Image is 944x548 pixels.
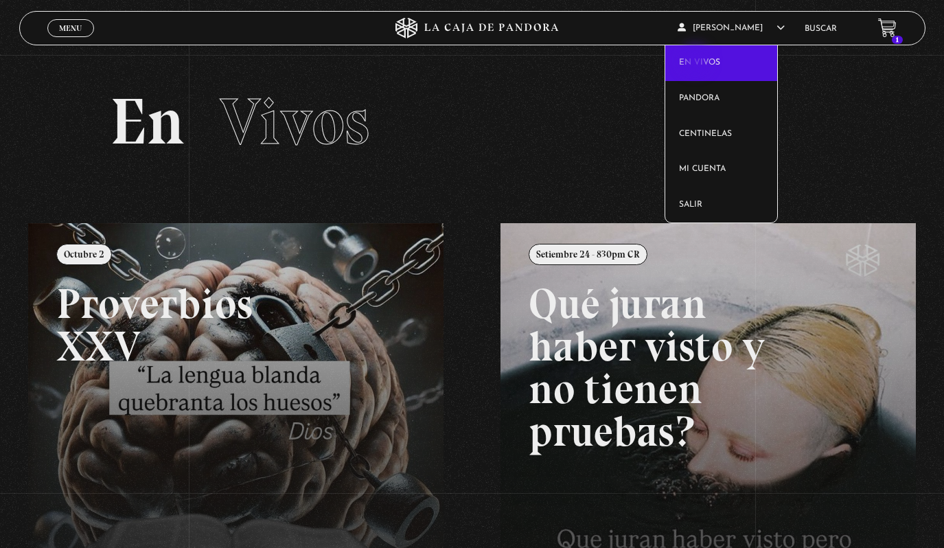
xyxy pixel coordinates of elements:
[805,25,837,33] a: Buscar
[665,152,777,187] a: Mi cuenta
[220,82,369,161] span: Vivos
[892,36,903,44] span: 1
[665,187,777,223] a: Salir
[665,117,777,152] a: Centinelas
[878,19,897,37] a: 1
[665,81,777,117] a: Pandora
[665,45,777,81] a: En vivos
[110,89,835,155] h2: En
[54,36,87,45] span: Cerrar
[678,24,785,32] span: [PERSON_NAME]
[59,24,82,32] span: Menu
